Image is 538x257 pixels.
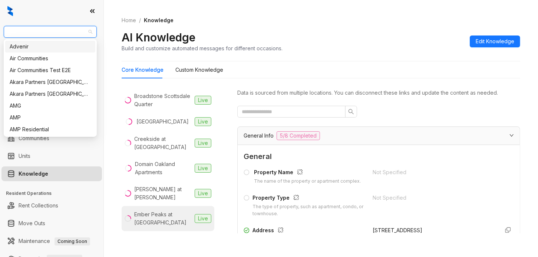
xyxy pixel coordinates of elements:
div: General Info5/8 Completed [238,127,520,145]
span: Live [195,214,211,223]
li: Knowledge [1,166,102,181]
div: Air Communities [5,53,95,64]
div: The name of the property or apartment complex. [254,178,361,185]
li: Collections [1,99,102,114]
div: AMG [10,102,91,110]
span: Edit Knowledge [476,37,514,45]
li: Leads [1,50,102,64]
div: Air Communities Test E2E [10,66,91,74]
a: Knowledge [19,166,48,181]
div: Creekside at [GEOGRAPHIC_DATA] [134,135,192,151]
div: [GEOGRAPHIC_DATA] [136,118,189,126]
div: Akara Partners Nashville [5,76,95,88]
span: General Info [244,132,274,140]
li: Units [1,149,102,163]
div: Air Communities [10,54,91,62]
h3: Resident Operations [6,190,103,197]
div: [PERSON_NAME] at [PERSON_NAME] [134,185,192,202]
a: Rent Collections [19,198,58,213]
div: Property Name [254,168,361,178]
div: AMP [5,112,95,124]
div: Air Communities Test E2E [5,64,95,76]
span: search [348,109,354,115]
div: AMP [10,114,91,122]
span: Live [195,117,211,126]
div: Akara Partners [GEOGRAPHIC_DATA] [10,90,91,98]
li: Move Outs [1,216,102,231]
a: Units [19,149,30,163]
a: Home [120,16,138,24]
div: Akara Partners Phoenix [5,88,95,100]
li: Maintenance [1,234,102,248]
div: Data is sourced from multiple locations. You can disconnect these links and update the content as... [237,89,520,97]
a: Communities [19,131,49,146]
div: Core Knowledge [122,66,164,74]
span: General [244,151,514,162]
span: Live [195,164,211,173]
div: AMP Residential [10,125,91,133]
a: Move Outs [19,216,45,231]
div: Ember Peaks at [GEOGRAPHIC_DATA] [134,210,192,227]
div: Property Type [253,194,364,203]
div: The type of property, such as apartment, condo, or townhouse. [253,203,364,217]
li: Communities [1,131,102,146]
div: Address [253,226,364,236]
div: AMG [5,100,95,112]
span: Live [195,139,211,148]
div: Build and customize automated messages for different occasions. [122,44,283,52]
span: expanded [509,133,514,138]
li: / [139,16,141,24]
li: Leasing [1,81,102,96]
span: Coming Soon [55,237,90,246]
h2: AI Knowledge [122,30,195,44]
span: 5/8 Completed [277,131,320,140]
div: Advenir [10,43,91,51]
span: Magnolia Capital [8,26,92,37]
div: Custom Knowledge [175,66,223,74]
li: Rent Collections [1,198,102,213]
div: Broadstone Scottsdale Quarter [134,92,192,108]
span: Knowledge [144,17,174,23]
div: Not Specified [373,168,493,176]
div: Advenir [5,41,95,53]
div: [STREET_ADDRESS] [373,226,493,234]
div: Domain Oakland Apartments [135,160,192,176]
span: Live [195,96,211,105]
img: logo [7,6,13,16]
div: Not Specified [373,194,493,202]
div: Akara Partners [GEOGRAPHIC_DATA] [10,78,91,86]
button: Edit Knowledge [470,35,520,47]
span: Live [195,189,211,198]
div: AMP Residential [5,124,95,135]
